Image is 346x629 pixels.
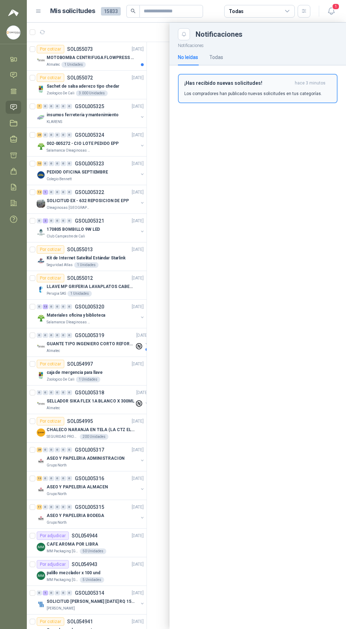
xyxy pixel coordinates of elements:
[169,40,346,49] p: Notificaciones
[178,74,338,103] button: ¡Has recibido nuevas solicitudes!hace 3 minutos Los compradores han publicado nuevas solicitudes ...
[229,7,244,15] div: Todas
[8,8,19,17] img: Logo peakr
[295,80,326,86] span: hace 3 minutos
[209,53,223,61] div: Todas
[131,8,136,13] span: search
[178,53,198,61] div: No leídas
[101,7,121,16] span: 15833
[325,5,338,18] button: 1
[7,26,20,39] img: Company Logo
[184,90,322,97] p: Los compradores han publicado nuevas solicitudes en tus categorías.
[332,3,340,10] span: 1
[50,6,95,16] h1: Mis solicitudes
[184,80,292,86] h3: ¡Has recibido nuevas solicitudes!
[196,31,338,38] div: Notificaciones
[178,28,190,40] button: Close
